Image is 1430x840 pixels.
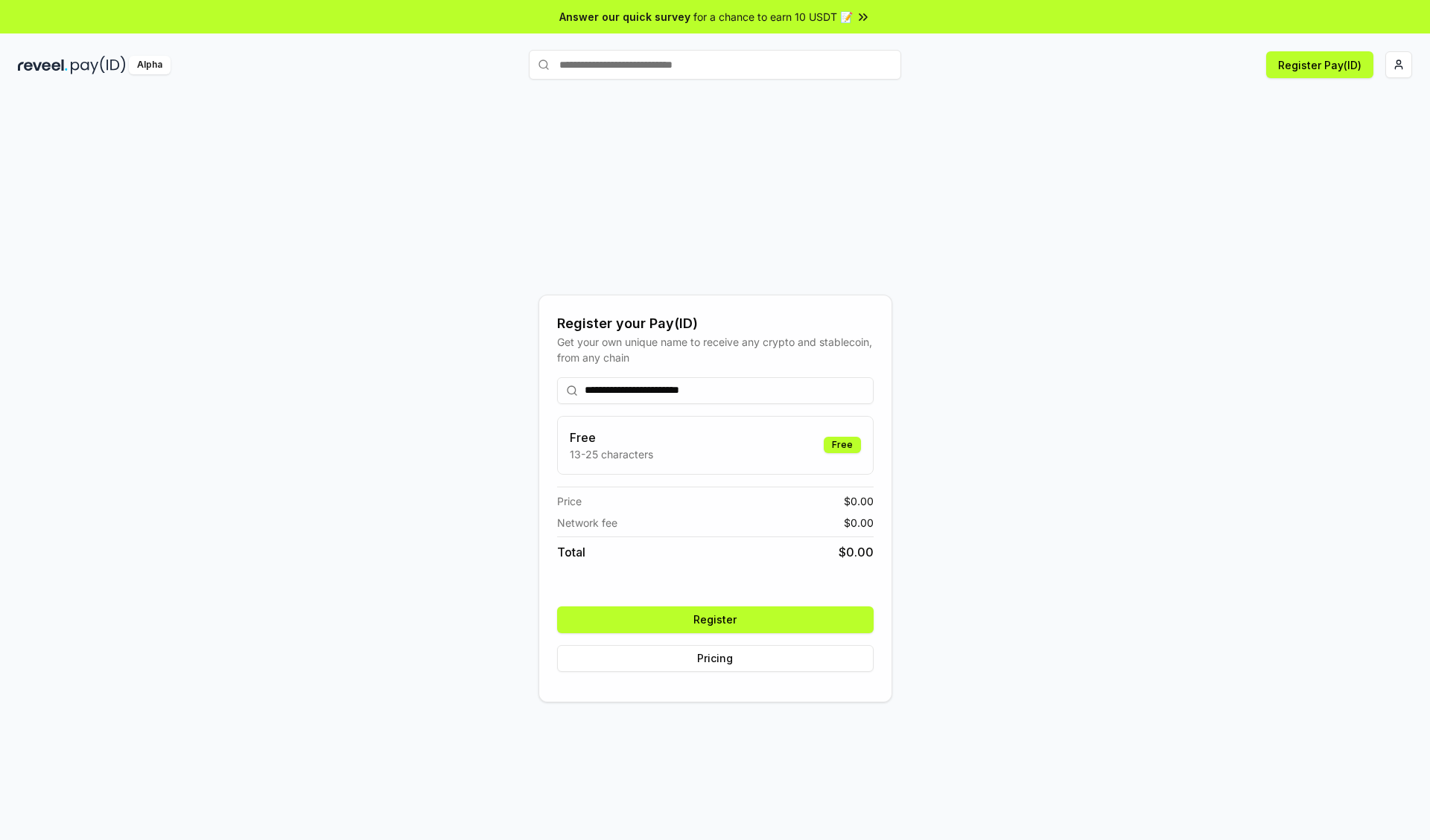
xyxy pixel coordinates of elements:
[559,9,690,25] span: Answer our quick survey
[570,429,653,446] h3: Free
[557,645,874,672] button: Pricing
[844,515,874,530] span: $ 0.00
[570,446,653,462] p: 13-25 characters
[557,313,874,334] div: Register your Pay(ID)
[71,56,126,74] img: pay_id
[18,56,68,74] img: reveel_dark
[557,334,874,365] div: Get your own unique name to receive any crypto and stablecoin, from any chain
[557,543,585,561] span: Total
[824,437,861,453] div: Free
[557,493,582,509] span: Price
[129,56,171,74] div: Alpha
[1266,51,1373,78] button: Register Pay(ID)
[844,493,874,509] span: $ 0.00
[839,543,874,561] span: $ 0.00
[557,515,617,530] span: Network fee
[693,9,853,25] span: for a chance to earn 10 USDT 📝
[557,606,874,633] button: Register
